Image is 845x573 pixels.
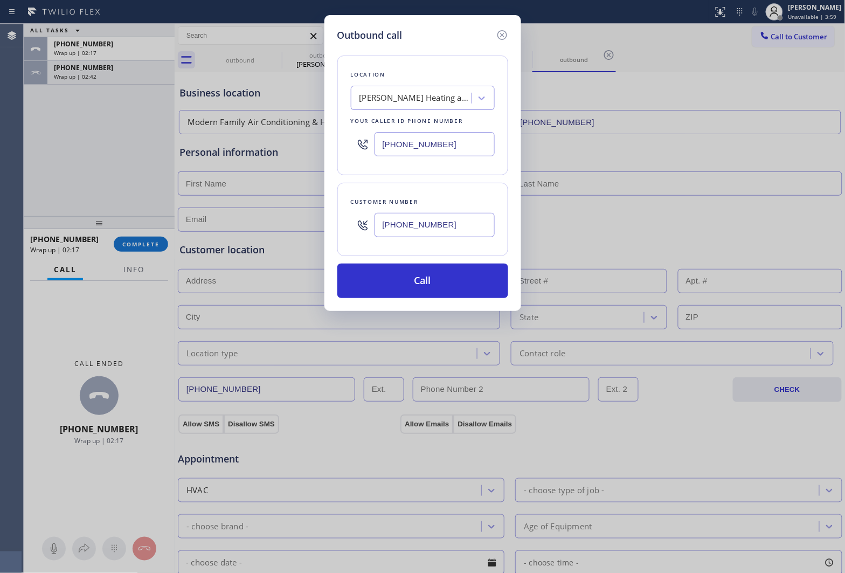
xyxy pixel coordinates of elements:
[351,196,495,208] div: Customer number
[359,92,473,105] div: [PERSON_NAME] Heating and Cooling Repairs [US_STATE]
[351,69,495,80] div: Location
[351,115,495,127] div: Your caller id phone number
[375,132,495,156] input: (123) 456-7890
[375,213,495,237] input: (123) 456-7890
[337,264,508,298] button: Call
[337,28,403,43] h5: Outbound call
